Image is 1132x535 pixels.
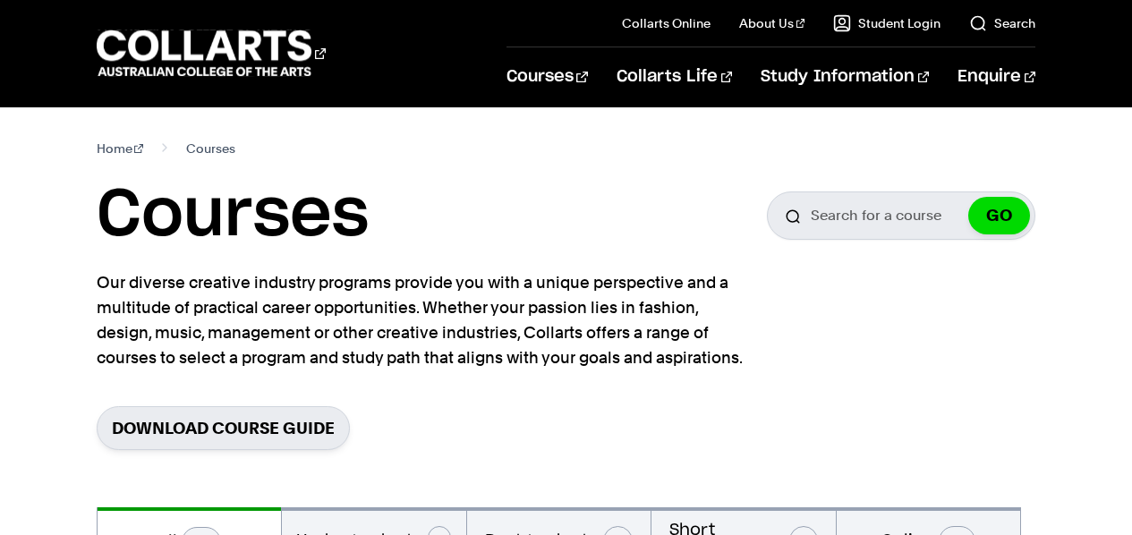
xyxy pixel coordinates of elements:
a: Study Information [761,47,929,106]
span: Courses [186,136,235,161]
a: About Us [739,14,805,32]
a: Search [969,14,1035,32]
a: Collarts Life [617,47,732,106]
h1: Courses [97,175,369,256]
a: Student Login [833,14,940,32]
a: Download Course Guide [97,406,350,450]
p: Our diverse creative industry programs provide you with a unique perspective and a multitude of p... [97,270,750,370]
a: Enquire [958,47,1035,106]
input: Search for a course [767,191,1035,240]
a: Courses [506,47,588,106]
div: Go to homepage [97,28,326,79]
button: GO [968,197,1030,234]
a: Collarts Online [622,14,711,32]
a: Home [97,136,144,161]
